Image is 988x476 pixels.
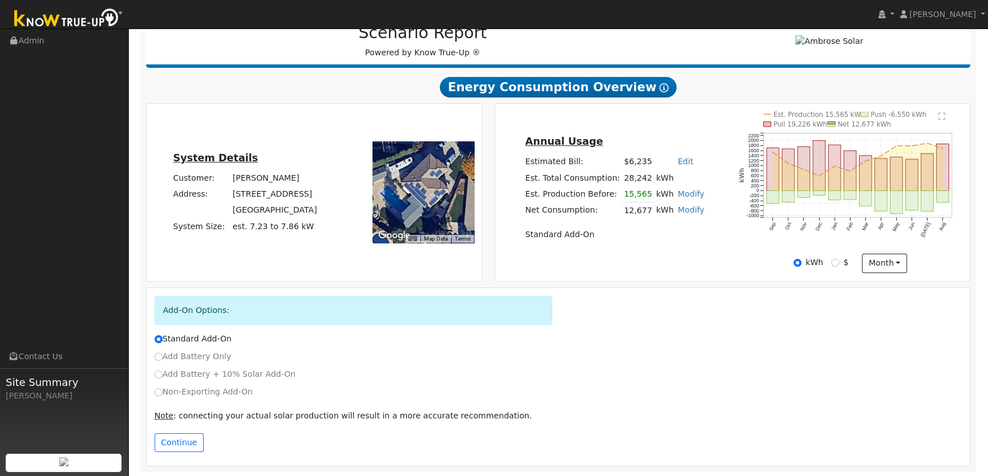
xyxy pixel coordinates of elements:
[751,168,759,173] text: 800
[157,23,688,43] h2: Scenario Report
[767,191,779,204] rect: onclick=""
[844,150,856,190] rect: onclick=""
[155,388,163,396] input: Non-Exporting Add-On
[749,208,759,214] text: -800
[864,160,866,162] circle: onclick=""
[654,202,676,219] td: kWh
[455,235,471,242] a: Terms (opens in new tab)
[833,165,835,167] circle: onclick=""
[861,221,869,231] text: Mar
[772,152,774,153] circle: onclick=""
[911,145,913,147] circle: onclick=""
[622,186,654,202] td: 15,565
[171,186,230,202] td: Address:
[795,35,863,47] img: Ambrose Solar
[937,144,949,190] rect: onclick=""
[622,202,654,219] td: 12,677
[830,221,839,231] text: Jan
[908,221,916,231] text: Jun
[749,198,759,204] text: -400
[906,191,918,211] rect: onclick=""
[874,191,887,211] rect: onclick=""
[523,186,622,202] td: Est. Production Before:
[828,191,841,200] rect: onclick=""
[784,221,792,231] text: Oct
[870,111,926,119] text: Push -6,550 kWh
[939,112,946,120] text: 
[678,205,704,214] a: Modify
[938,221,947,231] text: Aug
[782,149,795,191] rect: onclick=""
[843,257,848,268] label: $
[831,259,839,267] input: $
[155,351,232,363] label: Add Battery Only
[230,186,319,202] td: [STREET_ADDRESS]
[155,353,163,361] input: Add Battery Only
[155,371,163,379] input: Add Battery + 10% Solar Add-On
[814,221,823,232] text: Dec
[678,189,704,198] a: Modify
[155,368,296,380] label: Add Battery + 10% Solar Add-On
[859,156,872,191] rect: onclick=""
[803,168,804,170] circle: onclick=""
[849,170,851,172] circle: onclick=""
[751,183,759,189] text: 200
[920,221,932,238] text: [DATE]
[749,203,759,209] text: -600
[799,221,808,232] text: Nov
[230,170,319,186] td: [PERSON_NAME]
[805,257,823,268] label: kWh
[828,145,841,191] rect: onclick=""
[171,218,230,234] td: System Size:
[787,162,789,164] circle: onclick=""
[797,147,810,191] rect: onclick=""
[813,140,825,190] rect: onclick=""
[859,191,872,206] rect: onclick=""
[748,148,759,153] text: 1600
[942,148,944,149] circle: onclick=""
[152,23,694,59] div: Powered by Know True-Up ®
[523,154,622,170] td: Estimated Bill:
[155,411,532,420] span: : connecting your actual solar production will result in a more accurate recommendation.
[845,221,854,231] text: Feb
[767,148,779,190] rect: onclick=""
[525,136,603,147] u: Annual Usage
[926,142,928,144] circle: onclick=""
[230,202,319,218] td: [GEOGRAPHIC_DATA]
[921,153,934,190] rect: onclick=""
[774,111,865,119] text: Est. Production 15,565 kWh
[654,186,676,202] td: kWh
[906,159,918,191] rect: onclick=""
[155,333,232,345] label: Standard Add-On
[523,202,622,219] td: Net Consumption:
[408,235,416,243] button: Keyboard shortcuts
[155,335,163,343] input: Standard Add-On
[738,168,744,183] text: kWh
[424,235,448,243] button: Map Data
[748,162,759,168] text: 1000
[748,137,759,143] text: 2000
[813,191,825,196] rect: onclick=""
[622,154,654,170] td: $6,235
[749,193,759,198] text: -200
[862,254,907,273] button: month
[173,152,258,164] u: System Details
[375,228,413,243] a: Open this area in Google Maps (opens a new window)
[837,120,891,128] text: Net 12,677 kWh
[654,170,707,186] td: kWh
[155,296,552,325] div: Add-On Options:
[155,433,204,453] button: Continue
[877,221,885,231] text: Apr
[59,457,68,466] img: retrieve
[751,178,759,184] text: 400
[880,155,881,157] circle: onclick=""
[909,10,976,19] span: [PERSON_NAME]
[659,83,669,92] i: Show Help
[921,191,934,211] rect: onclick=""
[9,6,128,32] img: Know True-Up
[751,173,759,178] text: 600
[523,170,622,186] td: Est. Total Consumption:
[890,157,903,190] rect: onclick=""
[797,191,810,198] rect: onclick=""
[937,191,949,202] rect: onclick=""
